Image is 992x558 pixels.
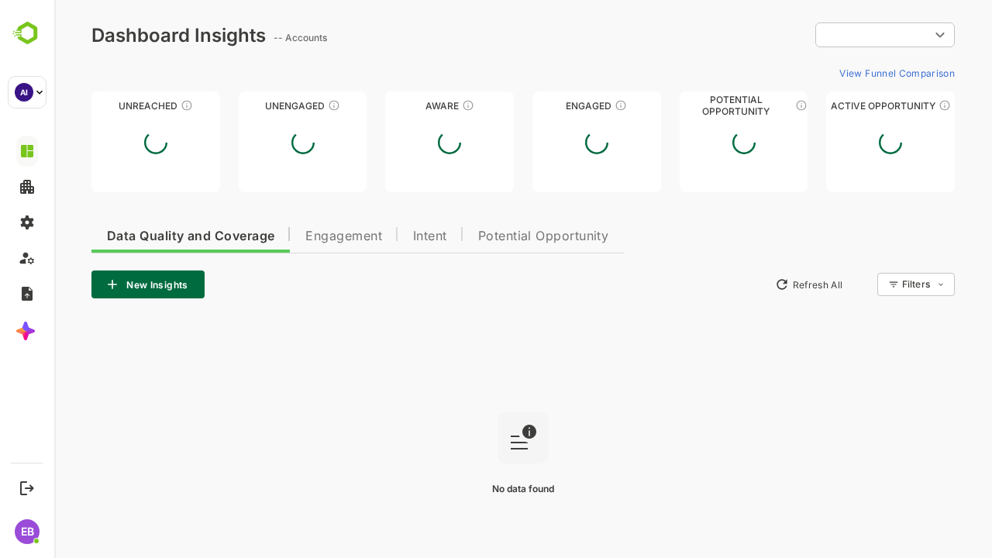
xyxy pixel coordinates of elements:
div: These accounts have just entered the buying cycle and need further nurturing [408,99,420,112]
div: ​ [761,21,901,49]
div: These accounts have not shown enough engagement and need nurturing [274,99,286,112]
div: Unreached [37,100,166,112]
span: Data Quality and Coverage [53,230,220,243]
div: Filters [848,278,876,290]
span: Engagement [251,230,328,243]
button: Refresh All [714,272,795,297]
div: These accounts have open opportunities which might be at any of the Sales Stages [884,99,897,112]
span: No data found [438,483,500,494]
div: These accounts are MQAs and can be passed on to Inside Sales [741,99,753,112]
div: Aware [331,100,460,112]
div: Unengaged [184,100,313,112]
div: Engaged [478,100,607,112]
div: Active Opportunity [772,100,901,112]
button: Logout [16,477,37,498]
img: BambooboxLogoMark.f1c84d78b4c51b1a7b5f700c9845e183.svg [8,19,47,48]
span: Potential Opportunity [424,230,555,243]
div: EB [15,519,40,544]
div: These accounts are warm, further nurturing would qualify them to MQAs [560,99,573,112]
button: New Insights [37,270,150,298]
div: Potential Opportunity [625,100,754,112]
div: These accounts have not been engaged with for a defined time period [126,99,139,112]
span: Intent [359,230,393,243]
div: Filters [846,270,901,298]
button: View Funnel Comparison [779,60,901,85]
ag: -- Accounts [219,32,277,43]
div: AI [15,83,33,102]
div: Dashboard Insights [37,24,212,46]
